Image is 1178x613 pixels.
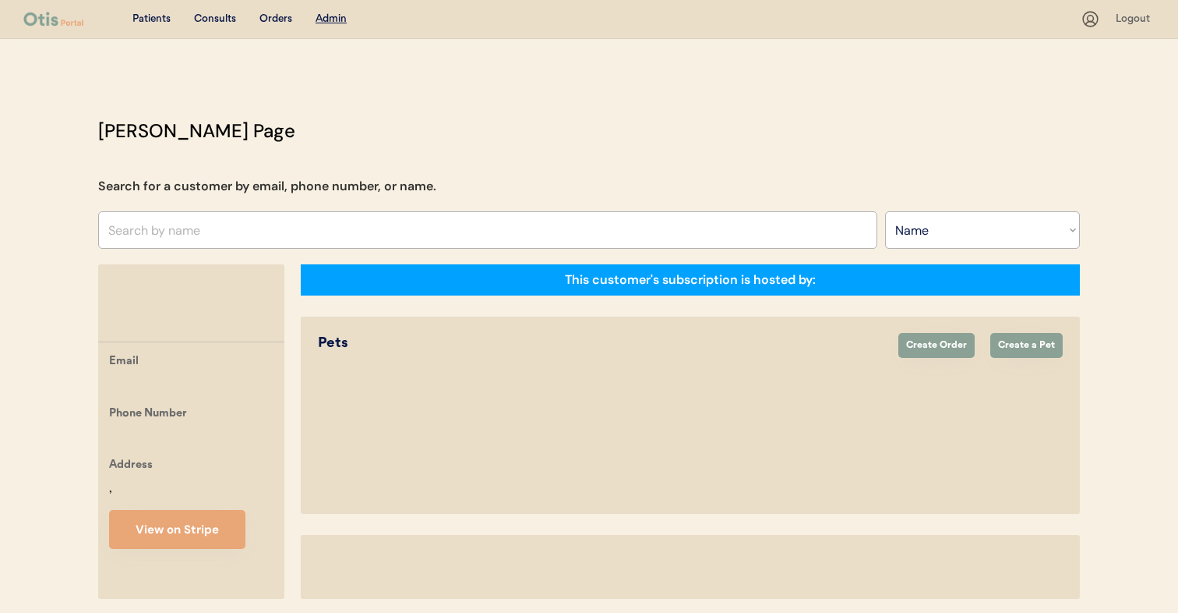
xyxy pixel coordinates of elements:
div: Address [109,456,153,476]
input: Search by name [98,211,877,249]
button: Create Order [898,333,975,358]
div: This customer's subscription is hosted by: [565,271,816,289]
div: [PERSON_NAME] Page [98,117,295,145]
div: Search for a customer by email, phone number, or name. [98,177,436,196]
u: Admin [316,13,347,24]
div: Email [109,353,139,372]
div: Logout [1116,12,1155,27]
div: Pets [318,333,883,354]
div: Patients [132,12,171,27]
div: Phone Number [109,405,187,424]
div: Consults [194,12,236,27]
div: Orders [259,12,292,27]
button: View on Stripe [109,510,245,549]
button: Create a Pet [990,333,1063,358]
div: , [109,480,112,498]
